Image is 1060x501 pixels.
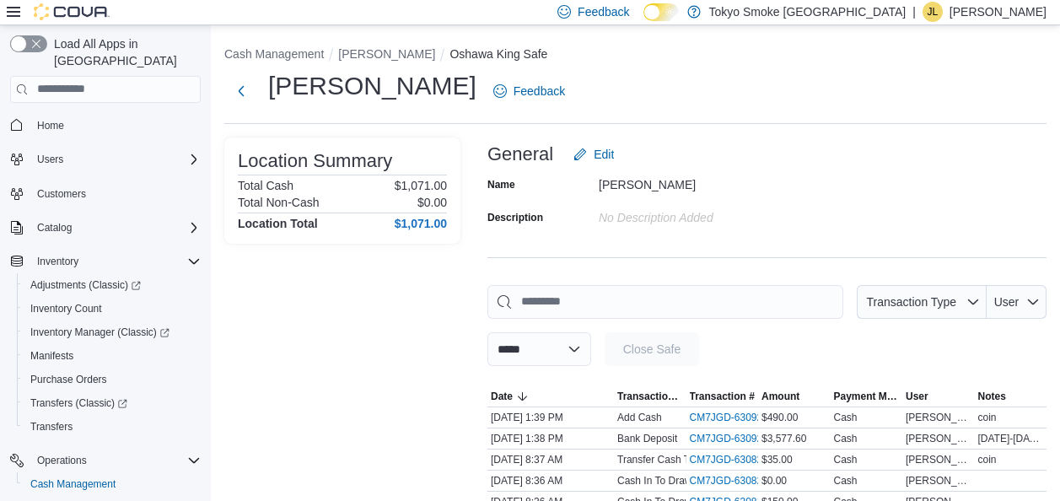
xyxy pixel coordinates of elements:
span: [PERSON_NAME] [906,453,971,466]
button: Transaction Type [614,386,686,407]
input: Dark Mode [643,3,679,21]
a: CM7JGD-630823External link [690,453,782,466]
button: Catalog [3,216,207,240]
button: Operations [3,449,207,472]
span: Transfers (Classic) [30,396,127,410]
a: Feedback [487,74,572,108]
button: Operations [30,450,94,471]
p: Transfer Cash To Drawer (Cash Drawer 1) [617,453,807,466]
span: JL [928,2,939,22]
p: [PERSON_NAME] [950,2,1047,22]
span: Feedback [514,83,565,100]
p: $0.00 [417,196,447,209]
a: Manifests [24,346,80,366]
span: Cash Management [30,477,116,491]
p: $1,071.00 [395,179,447,192]
button: Inventory [3,250,207,273]
a: Purchase Orders [24,369,114,390]
button: Edit [567,137,621,171]
a: Home [30,116,71,136]
a: Inventory Count [24,299,109,319]
a: Customers [30,184,93,204]
span: Inventory Count [24,299,201,319]
input: This is a search bar. As you type, the results lower in the page will automatically filter. [487,285,843,319]
h1: [PERSON_NAME] [268,69,476,103]
span: Inventory [30,251,201,272]
button: Manifests [17,344,207,368]
span: Inventory Manager (Classic) [30,326,169,339]
span: Transfers (Classic) [24,393,201,413]
button: User [902,386,975,407]
span: Purchase Orders [24,369,201,390]
img: Cova [34,3,110,20]
span: Home [37,119,64,132]
span: [PERSON_NAME] [906,411,971,424]
span: Transaction Type [867,295,957,309]
button: Amount [758,386,831,407]
span: Cash Management [24,474,201,494]
button: User [987,285,1047,319]
span: Transfers [24,417,201,437]
h6: Total Cash [238,179,293,192]
p: Bank Deposit [617,432,677,445]
button: Date [487,386,614,407]
button: Users [3,148,207,171]
div: Cash [834,453,858,466]
span: Inventory [37,255,78,268]
span: Catalog [30,218,201,238]
h6: Total Non-Cash [238,196,320,209]
button: Purchase Orders [17,368,207,391]
a: Inventory Manager (Classic) [24,322,176,342]
div: [DATE] 8:37 AM [487,450,614,470]
span: [PERSON_NAME] [906,432,971,445]
span: Payment Methods [834,390,900,403]
span: Date [491,390,513,403]
button: Transaction # [686,386,759,407]
span: $490.00 [761,411,798,424]
div: Cash [834,411,858,424]
button: Users [30,149,70,170]
span: Notes [978,390,1006,403]
span: Feedback [578,3,629,20]
span: Manifests [30,349,73,363]
span: [DATE]-[DATE] [978,432,1044,445]
button: Cash Management [224,47,324,61]
span: User [994,295,1020,309]
span: Edit [594,146,614,163]
p: Add Cash [617,411,662,424]
div: [DATE] 1:39 PM [487,407,614,428]
span: Inventory Manager (Classic) [24,322,201,342]
h4: Location Total [238,217,318,230]
button: Oshawa King Safe [449,47,547,61]
a: Inventory Manager (Classic) [17,321,207,344]
label: Name [487,178,515,191]
a: CM7JGD-630926External link [690,411,782,424]
span: Adjustments (Classic) [30,278,141,292]
span: $35.00 [761,453,793,466]
span: Purchase Orders [30,373,107,386]
div: Cash [834,432,858,445]
button: Transfers [17,415,207,439]
span: Adjustments (Classic) [24,275,201,295]
span: [PERSON_NAME] [906,474,971,488]
button: Close Safe [605,332,699,366]
button: Transaction Type [857,285,987,319]
button: [PERSON_NAME] [338,47,435,61]
span: Operations [37,454,87,467]
div: [DATE] 8:36 AM [487,471,614,491]
span: Load All Apps in [GEOGRAPHIC_DATA] [47,35,201,69]
span: Transaction Type [617,390,683,403]
span: Catalog [37,221,72,234]
nav: An example of EuiBreadcrumbs [224,46,1047,66]
button: Next [224,74,258,108]
a: CM7JGD-630820External link [690,474,782,488]
span: Manifests [24,346,201,366]
p: Tokyo Smoke [GEOGRAPHIC_DATA] [709,2,907,22]
span: coin [978,411,997,424]
span: Home [30,115,201,136]
span: Customers [30,183,201,204]
span: Customers [37,187,86,201]
button: Inventory Count [17,297,207,321]
div: [PERSON_NAME] [599,171,825,191]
